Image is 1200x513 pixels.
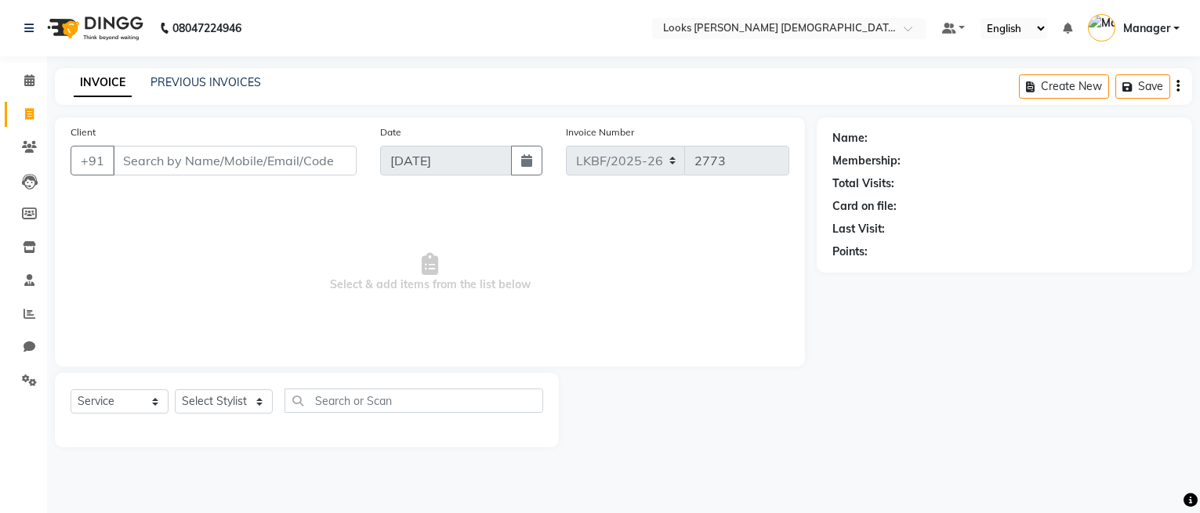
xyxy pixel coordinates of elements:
[832,244,868,260] div: Points:
[832,130,868,146] div: Name:
[832,221,885,237] div: Last Visit:
[1123,20,1170,37] span: Manager
[40,6,147,50] img: logo
[832,198,897,215] div: Card on file:
[150,75,261,89] a: PREVIOUS INVOICES
[566,125,634,139] label: Invoice Number
[71,125,96,139] label: Client
[74,69,132,97] a: INVOICE
[1019,74,1109,99] button: Create New
[1088,14,1115,42] img: Manager
[71,146,114,175] button: +91
[832,175,894,192] div: Total Visits:
[832,153,901,169] div: Membership:
[113,146,357,175] input: Search by Name/Mobile/Email/Code
[71,194,789,351] span: Select & add items from the list below
[1115,74,1170,99] button: Save
[380,125,401,139] label: Date
[285,388,543,413] input: Search or Scan
[172,6,241,50] b: 08047224946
